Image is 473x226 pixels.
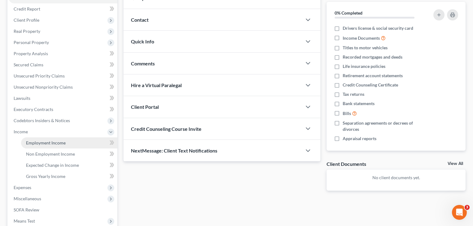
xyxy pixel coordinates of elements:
span: Appraisal reports [343,135,376,142]
span: Tax returns [343,91,364,97]
span: Unsecured Priority Claims [14,73,65,78]
span: Hire a Virtual Paralegal [131,82,182,88]
div: Client Documents [327,161,366,167]
span: Codebtors Insiders & Notices [14,118,70,123]
span: Credit Counseling Course Invite [131,126,202,132]
span: Recorded mortgages and deeds [343,54,402,60]
span: Executory Contracts [14,107,53,112]
a: Executory Contracts [9,104,117,115]
span: Gross Yearly Income [26,174,65,179]
span: Income Documents [343,35,380,41]
span: Quick Info [131,38,154,44]
a: Unsecured Priority Claims [9,70,117,82]
span: Real Property [14,29,40,34]
span: SOFA Review [14,207,39,212]
span: Credit Counseling Certificate [343,82,398,88]
a: Secured Claims [9,59,117,70]
span: Drivers license & social security card [343,25,413,31]
span: Life insurance policies [343,63,385,69]
a: View All [448,162,463,166]
a: Unsecured Nonpriority Claims [9,82,117,93]
span: Personal Property [14,40,49,45]
a: Gross Yearly Income [21,171,117,182]
span: Expenses [14,185,31,190]
span: Non Employment Income [26,151,75,157]
span: Income [14,129,28,134]
span: 3 [465,205,470,210]
iframe: Intercom live chat [452,205,467,220]
a: Employment Income [21,137,117,148]
span: Secured Claims [14,62,43,67]
span: Bank statements [343,100,375,107]
a: Property Analysis [9,48,117,59]
a: Expected Change in Income [21,160,117,171]
span: Bills [343,110,351,117]
span: NextMessage: Client Text Notifications [131,148,217,153]
span: Retirement account statements [343,73,403,79]
a: Credit Report [9,3,117,15]
span: Expected Change in Income [26,162,79,168]
span: Titles to motor vehicles [343,45,388,51]
span: Miscellaneous [14,196,41,201]
p: No client documents yet. [332,175,461,181]
a: SOFA Review [9,204,117,215]
span: Client Profile [14,17,39,23]
span: Means Test [14,218,35,224]
span: Employment Income [26,140,66,145]
a: Non Employment Income [21,148,117,160]
span: Separation agreements or decrees of divorces [343,120,426,132]
span: Comments [131,60,155,66]
span: Lawsuits [14,95,30,101]
span: Client Portal [131,104,159,110]
strong: 0% Completed [335,10,362,16]
span: Property Analysis [14,51,48,56]
span: Contact [131,17,149,23]
span: Unsecured Nonpriority Claims [14,84,73,90]
span: Credit Report [14,6,40,11]
a: Lawsuits [9,93,117,104]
